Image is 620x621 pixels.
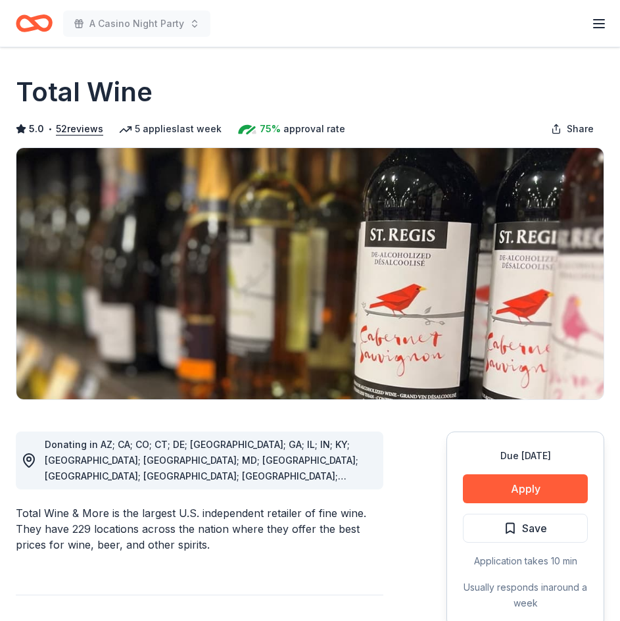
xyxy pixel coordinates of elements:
h1: Total Wine [16,74,153,111]
span: Donating in AZ; CA; CO; CT; DE; [GEOGRAPHIC_DATA]; GA; IL; IN; KY; [GEOGRAPHIC_DATA]; [GEOGRAPHIC... [45,439,358,529]
div: 5 applies last week [119,121,222,137]
button: Apply [463,474,588,503]
button: Share [540,116,604,142]
span: 5.0 [29,121,44,137]
img: Image for Total Wine [16,148,604,399]
button: A Casino Night Party [63,11,210,37]
span: 75% [260,121,281,137]
span: Share [567,121,594,137]
button: 52reviews [56,121,103,137]
span: approval rate [283,121,345,137]
div: Application takes 10 min [463,553,588,569]
span: A Casino Night Party [89,16,184,32]
div: Due [DATE] [463,448,588,464]
div: Usually responds in around a week [463,580,588,611]
div: Total Wine & More is the largest U.S. independent retailer of fine wine. They have 229 locations ... [16,505,383,553]
a: Home [16,8,53,39]
span: Save [522,520,547,537]
button: Save [463,514,588,543]
span: • [48,124,53,134]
